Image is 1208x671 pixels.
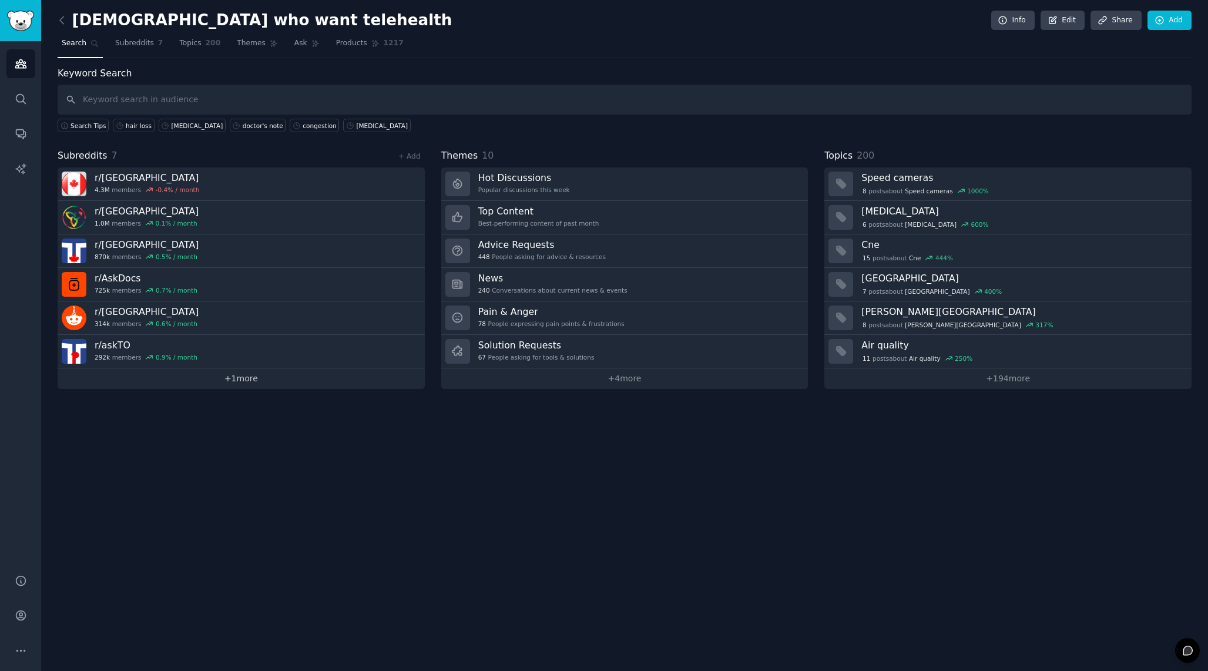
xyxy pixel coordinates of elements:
div: post s about [861,186,989,196]
a: [GEOGRAPHIC_DATA]7postsabout[GEOGRAPHIC_DATA]400% [824,268,1192,301]
button: Search Tips [58,119,109,132]
div: 250 % [955,354,972,363]
span: 7 [863,287,867,296]
img: ontario [62,205,86,230]
span: 200 [857,150,874,161]
span: Air quality [909,354,941,363]
label: Keyword Search [58,68,132,79]
span: 292k [95,353,110,361]
div: 600 % [971,220,988,229]
h3: Top Content [478,205,599,217]
h3: Cne [861,239,1183,251]
h2: [DEMOGRAPHIC_DATA] who want telehealth [58,11,452,30]
div: 0.6 % / month [156,320,197,328]
span: 870k [95,253,110,261]
a: Advice Requests448People asking for advice & resources [441,234,808,268]
h3: Hot Discussions [478,172,570,184]
span: Search [62,38,86,49]
span: 6 [863,220,867,229]
h3: r/ [GEOGRAPHIC_DATA] [95,205,199,217]
h3: Air quality [861,339,1183,351]
h3: Advice Requests [478,239,606,251]
div: 0.1 % / month [156,219,197,227]
span: 200 [206,38,221,49]
span: 11 [863,354,870,363]
a: r/[GEOGRAPHIC_DATA]314kmembers0.6% / month [58,301,425,335]
div: People expressing pain points & frustrations [478,320,625,328]
span: Subreddits [115,38,154,49]
span: [MEDICAL_DATA] [905,220,957,229]
span: 8 [863,187,867,195]
h3: [MEDICAL_DATA] [861,205,1183,217]
h3: r/ [GEOGRAPHIC_DATA] [95,239,199,251]
span: Topics [824,149,853,163]
div: post s about [861,286,1003,297]
a: r/AskDocs725kmembers0.7% / month [58,268,425,301]
div: People asking for tools & solutions [478,353,595,361]
div: hair loss [126,122,152,130]
div: People asking for advice & resources [478,253,606,261]
span: Ask [294,38,307,49]
h3: r/ askTO [95,339,197,351]
div: post s about [861,219,989,230]
span: [PERSON_NAME][GEOGRAPHIC_DATA] [905,321,1021,329]
h3: [GEOGRAPHIC_DATA] [861,272,1183,284]
span: 7 [158,38,163,49]
h3: Speed cameras [861,172,1183,184]
div: Popular discussions this week [478,186,570,194]
img: askTO [62,339,86,364]
span: [GEOGRAPHIC_DATA] [905,287,969,296]
span: 1.0M [95,219,110,227]
a: Info [991,11,1035,31]
h3: [PERSON_NAME][GEOGRAPHIC_DATA] [861,306,1183,318]
div: 1000 % [967,187,989,195]
a: Add [1147,11,1192,31]
span: 4.3M [95,186,110,194]
span: 240 [478,286,490,294]
a: Solution Requests67People asking for tools & solutions [441,335,808,368]
a: [MEDICAL_DATA] [343,119,410,132]
div: [MEDICAL_DATA] [356,122,408,130]
span: Themes [441,149,478,163]
a: Search [58,34,103,58]
a: News240Conversations about current news & events [441,268,808,301]
div: post s about [861,320,1054,330]
a: hair loss [113,119,154,132]
input: Keyword search in audience [58,85,1192,115]
a: [PERSON_NAME][GEOGRAPHIC_DATA]8postsabout[PERSON_NAME][GEOGRAPHIC_DATA]317% [824,301,1192,335]
div: 0.7 % / month [156,286,197,294]
span: Subreddits [58,149,108,163]
h3: Pain & Anger [478,306,625,318]
a: Share [1090,11,1141,31]
a: Hot DiscussionsPopular discussions this week [441,167,808,201]
div: post s about [861,253,954,263]
a: r/[GEOGRAPHIC_DATA]1.0Mmembers0.1% / month [58,201,425,234]
div: 400 % [984,287,1002,296]
a: Ask [290,34,324,58]
a: +1more [58,368,425,389]
h3: Solution Requests [478,339,595,351]
a: [MEDICAL_DATA] [159,119,226,132]
div: Best-performing content of past month [478,219,599,227]
img: AskDocs [62,272,86,297]
div: congestion [303,122,337,130]
span: 725k [95,286,110,294]
span: Speed cameras [905,187,952,195]
span: Themes [237,38,266,49]
span: Cne [909,254,921,262]
img: Edmonton [62,306,86,330]
a: Themes [233,34,282,58]
a: r/[GEOGRAPHIC_DATA]4.3Mmembers-0.4% / month [58,167,425,201]
a: Edit [1041,11,1085,31]
div: members [95,286,197,294]
h3: r/ AskDocs [95,272,197,284]
span: 314k [95,320,110,328]
span: 78 [478,320,486,328]
span: Topics [179,38,201,49]
a: Topics200 [175,34,224,58]
div: members [95,253,199,261]
a: r/[GEOGRAPHIC_DATA]870kmembers0.5% / month [58,234,425,268]
span: 8 [863,321,867,329]
img: canada [62,172,86,196]
a: doctor's note [230,119,286,132]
